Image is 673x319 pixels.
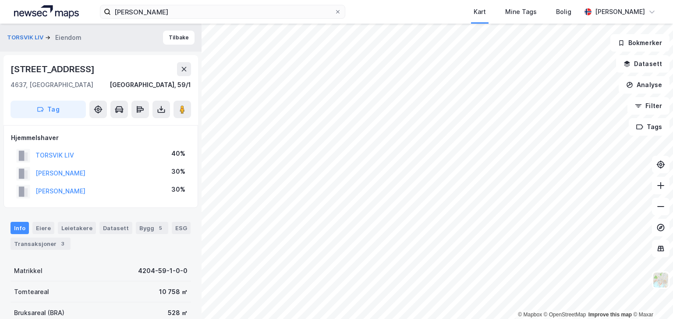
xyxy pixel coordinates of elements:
input: Søk på adresse, matrikkel, gårdeiere, leietakere eller personer [111,5,334,18]
div: Eiere [32,222,54,234]
div: 4637, [GEOGRAPHIC_DATA] [11,80,93,90]
div: 5 [156,224,165,232]
div: Bygg [136,222,168,234]
div: Transaksjoner [11,238,71,250]
div: [PERSON_NAME] [595,7,645,17]
div: Tomteareal [14,287,49,297]
a: Mapbox [518,312,542,318]
img: logo.a4113a55bc3d86da70a041830d287a7e.svg [14,5,79,18]
div: 10 758 ㎡ [159,287,188,297]
div: Info [11,222,29,234]
div: Eiendom [55,32,81,43]
button: TORSVIK LIV [7,33,45,42]
div: Kontrollprogram for chat [629,277,673,319]
iframe: Chat Widget [629,277,673,319]
div: Matrikkel [14,266,43,276]
div: [GEOGRAPHIC_DATA], 59/1 [110,80,191,90]
button: Tilbake [163,31,195,45]
a: Improve this map [588,312,632,318]
div: 30% [171,166,185,177]
div: 30% [171,184,185,195]
div: Datasett [99,222,132,234]
div: Bruksareal (BRA) [14,308,64,318]
div: 528 ㎡ [168,308,188,318]
button: Tags [629,118,669,136]
div: [STREET_ADDRESS] [11,62,96,76]
div: 3 [58,239,67,248]
div: Hjemmelshaver [11,133,191,143]
div: ESG [172,222,191,234]
div: Kart [474,7,486,17]
div: 40% [171,148,185,159]
div: Bolig [556,7,571,17]
div: Mine Tags [505,7,537,17]
button: Datasett [616,55,669,73]
button: Analyse [619,76,669,94]
button: Bokmerker [610,34,669,52]
img: Z [652,272,669,288]
button: Tag [11,101,86,118]
a: OpenStreetMap [544,312,586,318]
div: Leietakere [58,222,96,234]
div: 4204-59-1-0-0 [138,266,188,276]
button: Filter [627,97,669,115]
